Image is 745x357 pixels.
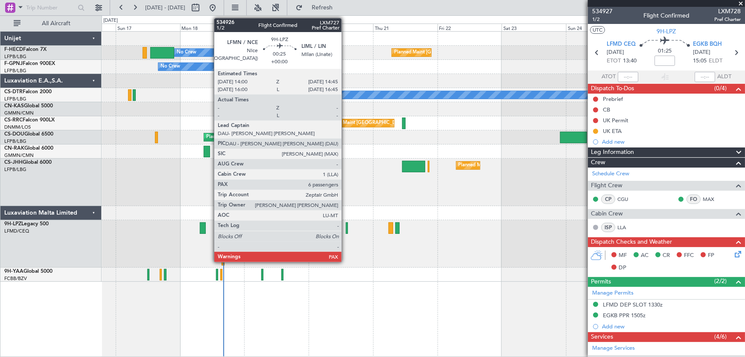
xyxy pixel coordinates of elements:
div: No Crew [241,89,261,101]
a: Manage Services [592,344,635,353]
span: MF [619,251,627,260]
div: Add new [602,323,741,330]
div: EGKB PPR 1505z [603,312,646,319]
span: CS-DOU [4,132,24,137]
span: 1/2 [592,16,613,23]
div: FO [687,195,701,204]
a: Manage Permits [592,289,634,298]
span: All Aircraft [22,21,90,27]
div: Planned Maint [GEOGRAPHIC_DATA] ([GEOGRAPHIC_DATA]) [324,117,459,130]
span: ALDT [717,73,731,81]
span: Leg Information [591,148,634,157]
a: F-HECDFalcon 7X [4,47,47,52]
a: LFMD/CEQ [4,228,29,234]
div: Tue 19 [244,24,309,31]
span: CR [663,251,670,260]
a: DNMM/LOS [4,124,31,130]
a: CS-RRCFalcon 900LX [4,118,55,123]
span: LXM728 [714,7,741,16]
div: UK ETA [603,127,622,135]
div: LFMD DEP SLOT 1330z [603,301,663,308]
span: CS-DTR [4,89,23,94]
span: [DATE] [607,48,624,57]
a: LFPB/LBG [4,166,26,173]
input: --:-- [618,72,638,82]
a: LLA [617,224,637,231]
span: 534927 [592,7,613,16]
div: CB [603,106,610,113]
span: (4/6) [714,332,727,341]
a: CN-RAKGlobal 6000 [4,146,53,151]
a: Schedule Crew [592,170,629,178]
input: Trip Number [26,1,75,14]
span: 13:40 [623,57,637,65]
span: F-GPNJ [4,61,23,66]
div: Planned Maint [GEOGRAPHIC_DATA] ([GEOGRAPHIC_DATA]) [459,159,593,172]
span: CN-KAS [4,103,24,109]
div: Fri 22 [438,24,502,31]
div: ISP [601,223,615,232]
a: CN-KASGlobal 5000 [4,103,53,109]
a: LFPB/LBG [4,53,26,60]
span: FFC [684,251,694,260]
a: LFPB/LBG [4,96,26,102]
span: ATOT [602,73,616,81]
div: Planned Maint [GEOGRAPHIC_DATA] ([GEOGRAPHIC_DATA]) [394,46,529,59]
span: Cabin Crew [591,209,623,219]
span: AC [641,251,649,260]
span: Flight Crew [591,181,622,191]
div: Mon 18 [180,24,245,31]
div: Add new [602,138,741,145]
span: [DATE] [693,48,710,57]
a: F-GPNJFalcon 900EX [4,61,55,66]
a: CS-JHHGlobal 6000 [4,160,52,165]
a: FCBB/BZV [4,275,27,282]
span: 9H-LPZ [657,27,676,36]
button: UTC [590,26,605,34]
span: CS-RRC [4,118,23,123]
div: Sun 17 [116,24,180,31]
span: Crew [591,158,605,168]
span: EGKB BQH [693,40,722,49]
a: 9H-LPZLegacy 500 [4,221,49,227]
div: [DATE] [103,17,118,24]
span: 01:25 [658,47,672,56]
div: Sun 24 [566,24,631,31]
div: No Crew [161,60,180,73]
span: Refresh [304,5,340,11]
a: LFPB/LBG [4,68,26,74]
span: Dispatch To-Dos [591,84,634,94]
span: (0/4) [714,84,727,93]
span: ELDT [709,57,722,65]
span: Dispatch Checks and Weather [591,237,672,247]
a: MAX [703,195,722,203]
div: Sat 23 [502,24,566,31]
button: Refresh [292,1,343,15]
div: Wed 20 [309,24,373,31]
div: Planned Maint [GEOGRAPHIC_DATA] ([GEOGRAPHIC_DATA]) [206,131,341,144]
div: Prebrief [603,95,623,103]
span: F-HECD [4,47,23,52]
a: CGU [617,195,637,203]
a: CS-DTRFalcon 2000 [4,89,52,94]
div: UK Permit [603,117,628,124]
span: 9H-LPZ [4,221,21,227]
div: No Crew [177,46,196,59]
div: Flight Confirmed [643,12,689,21]
span: CN-RAK [4,146,24,151]
span: FP [708,251,714,260]
a: CS-DOUGlobal 6500 [4,132,53,137]
a: 9H-YAAGlobal 5000 [4,269,53,274]
a: LFPB/LBG [4,138,26,145]
span: 15:05 [693,57,707,65]
div: Thu 21 [373,24,438,31]
button: All Aircraft [9,17,93,30]
a: GMMN/CMN [4,110,34,116]
span: [DATE] - [DATE] [145,4,185,12]
span: LFMD CEQ [607,40,636,49]
span: DP [619,264,626,272]
span: (2/2) [714,277,727,286]
span: Permits [591,277,611,287]
span: Services [591,332,613,342]
span: Pref Charter [714,16,741,23]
